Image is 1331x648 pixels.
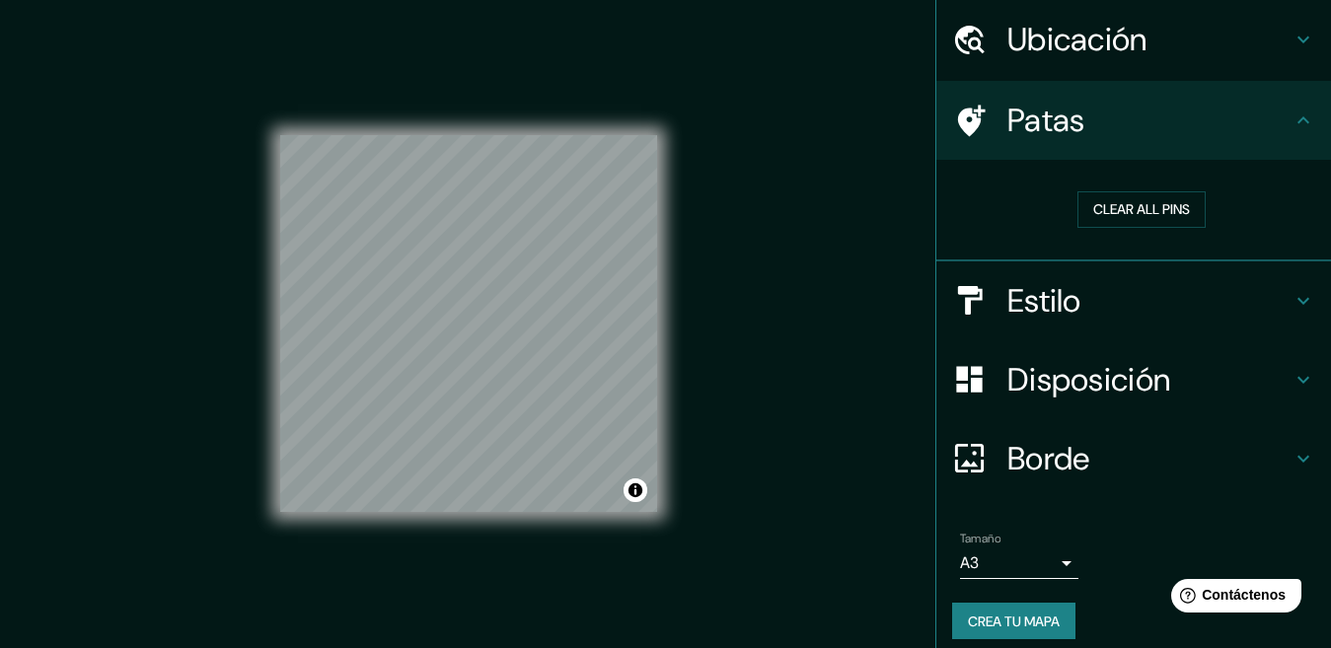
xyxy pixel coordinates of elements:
font: Disposición [1007,359,1170,400]
font: Ubicación [1007,19,1147,60]
font: Borde [1007,438,1090,479]
button: Crea tu mapa [952,603,1075,640]
font: Crea tu mapa [968,612,1060,630]
button: Activar o desactivar atribución [624,478,647,502]
div: Disposición [936,340,1331,419]
div: Estilo [936,261,1331,340]
button: Clear all pins [1077,191,1206,228]
font: Patas [1007,100,1085,141]
div: Borde [936,419,1331,498]
font: Estilo [1007,280,1081,322]
font: A3 [960,552,979,573]
canvas: Mapa [280,135,657,512]
div: Patas [936,81,1331,160]
div: A3 [960,547,1078,579]
iframe: Lanzador de widgets de ayuda [1155,571,1309,626]
font: Tamaño [960,531,1000,546]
